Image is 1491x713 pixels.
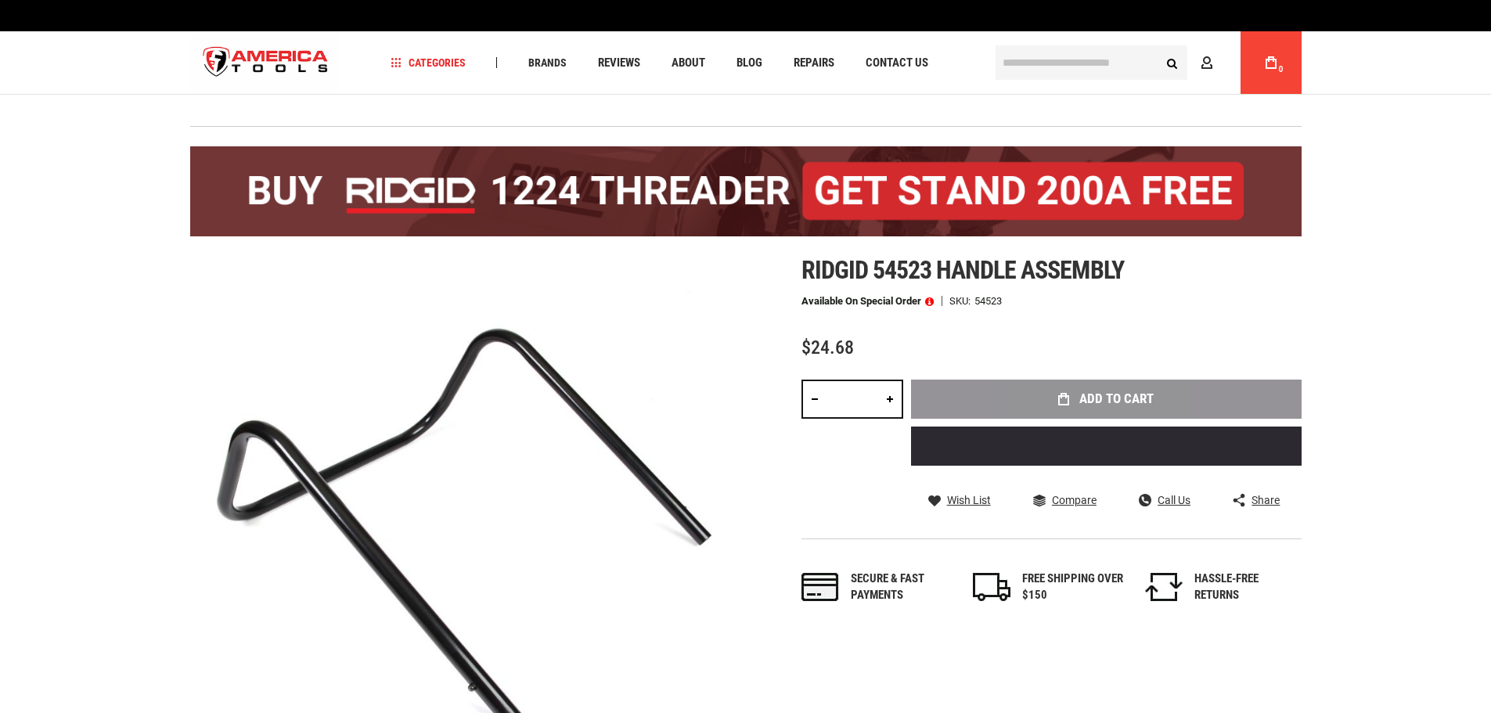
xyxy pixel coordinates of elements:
span: $24.68 [801,337,854,358]
img: payments [801,573,839,601]
div: FREE SHIPPING OVER $150 [1022,571,1124,604]
a: Contact Us [859,52,935,74]
a: Categories [384,52,473,74]
p: Available on Special Order [801,296,934,307]
img: shipping [973,573,1010,601]
div: HASSLE-FREE RETURNS [1194,571,1296,604]
span: Share [1252,495,1280,506]
span: Contact Us [866,57,928,69]
span: Reviews [598,57,640,69]
img: returns [1145,573,1183,601]
a: Brands [521,52,574,74]
a: 0 [1256,31,1286,94]
span: Ridgid 54523 handle assembly [801,255,1124,285]
a: About [664,52,712,74]
a: Reviews [591,52,647,74]
div: 54523 [974,296,1002,306]
a: Repairs [787,52,841,74]
a: Blog [729,52,769,74]
span: About [672,57,705,69]
span: Brands [528,57,567,68]
span: Call Us [1158,495,1190,506]
span: Categories [391,57,466,68]
a: Wish List [928,493,991,507]
a: Call Us [1139,493,1190,507]
a: Compare [1033,493,1097,507]
button: Search [1158,48,1187,77]
span: Repairs [794,57,834,69]
img: America Tools [190,34,342,92]
span: 0 [1279,65,1284,74]
img: BOGO: Buy the RIDGID® 1224 Threader (26092), get the 92467 200A Stand FREE! [190,146,1302,236]
a: store logo [190,34,342,92]
div: Secure & fast payments [851,571,953,604]
span: Blog [736,57,762,69]
span: Compare [1052,495,1097,506]
span: Wish List [947,495,991,506]
strong: SKU [949,296,974,306]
